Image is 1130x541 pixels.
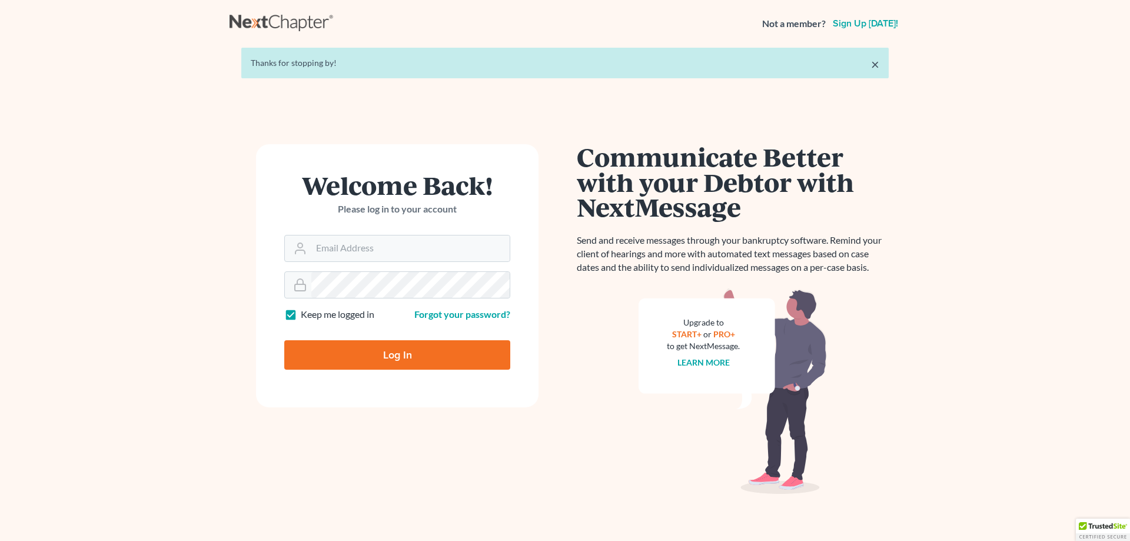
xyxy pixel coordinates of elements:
div: to get NextMessage. [667,340,740,352]
input: Log In [284,340,510,370]
h1: Communicate Better with your Debtor with NextMessage [577,144,889,220]
input: Email Address [311,235,510,261]
div: Thanks for stopping by! [251,57,879,69]
a: Learn more [677,357,730,367]
img: nextmessage_bg-59042aed3d76b12b5cd301f8e5b87938c9018125f34e5fa2b7a6b67550977c72.svg [639,288,827,494]
a: × [871,57,879,71]
a: START+ [672,329,702,339]
p: Send and receive messages through your bankruptcy software. Remind your client of hearings and mo... [577,234,889,274]
label: Keep me logged in [301,308,374,321]
a: PRO+ [713,329,735,339]
strong: Not a member? [762,17,826,31]
p: Please log in to your account [284,203,510,216]
span: or [703,329,712,339]
a: Sign up [DATE]! [830,19,900,28]
h1: Welcome Back! [284,172,510,198]
div: Upgrade to [667,317,740,328]
a: Forgot your password? [414,308,510,320]
div: TrustedSite Certified [1076,519,1130,541]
